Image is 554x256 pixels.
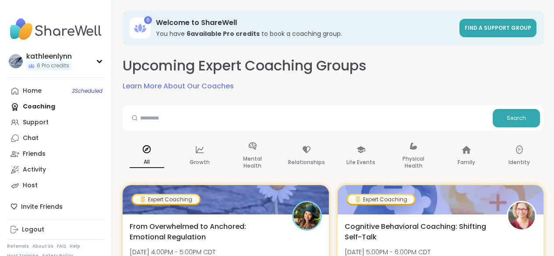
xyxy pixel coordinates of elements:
[288,157,325,168] p: Relationships
[37,62,69,70] span: 6 Pro credits
[7,162,105,178] a: Activity
[23,181,38,190] div: Host
[293,202,321,229] img: TiffanyVL
[7,115,105,130] a: Support
[465,24,531,32] span: Find a support group
[130,157,164,168] p: All
[32,243,53,249] a: About Us
[235,154,270,171] p: Mental Health
[23,134,39,143] div: Chat
[7,146,105,162] a: Friends
[7,222,105,238] a: Logout
[493,109,540,127] button: Search
[130,221,282,242] span: From Overwhelmed to Anchored: Emotional Regulation
[190,157,210,168] p: Growth
[22,225,44,234] div: Logout
[348,195,414,204] div: Expert Coaching
[133,195,199,204] div: Expert Coaching
[508,157,530,168] p: Identity
[396,154,431,171] p: Physical Health
[23,165,46,174] div: Activity
[507,114,526,122] span: Search
[72,88,102,95] span: 3 Scheduled
[7,83,105,99] a: Home3Scheduled
[7,243,29,249] a: Referrals
[7,14,105,45] img: ShareWell Nav Logo
[57,243,66,249] a: FAQ
[346,157,375,168] p: Life Events
[23,118,49,127] div: Support
[156,29,454,38] h3: You have to book a coaching group.
[123,81,234,91] a: Learn More About Our Coaches
[508,202,535,229] img: Fausta
[26,52,72,61] div: kathleenlynn
[187,29,260,38] b: 6 available Pro credit s
[23,150,46,158] div: Friends
[7,199,105,214] div: Invite Friends
[345,221,498,242] span: Cognitive Behavioral Coaching: Shifting Self-Talk
[7,130,105,146] a: Chat
[123,56,367,76] h2: Upcoming Expert Coaching Groups
[144,16,152,24] div: 6
[70,243,80,249] a: Help
[459,19,536,37] a: Find a support group
[458,157,475,168] p: Family
[9,54,23,68] img: kathleenlynn
[156,18,454,28] h3: Welcome to ShareWell
[7,178,105,193] a: Host
[23,87,42,95] div: Home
